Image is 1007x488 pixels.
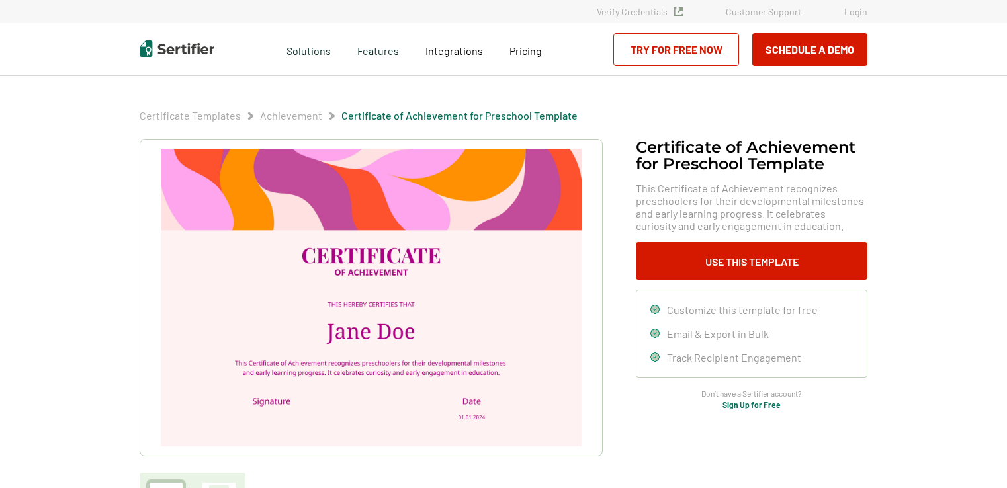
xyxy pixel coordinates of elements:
[701,387,802,400] span: Don’t have a Sertifier account?
[341,109,578,122] a: Certificate of Achievement for Preschool Template
[667,327,769,340] span: Email & Export in Bulk
[613,33,739,66] a: Try for Free Now
[161,149,582,446] img: Certificate of Achievement for Preschool Template
[286,41,331,58] span: Solutions
[674,7,683,16] img: Verified
[140,109,578,122] div: Breadcrumb
[140,109,241,122] a: Certificate Templates
[722,400,781,409] a: Sign Up for Free
[425,44,483,57] span: Integrations
[597,6,683,17] a: Verify Credentials
[260,109,322,122] a: Achievement
[140,40,214,57] img: Sertifier | Digital Credentialing Platform
[667,304,818,316] span: Customize this template for free
[357,41,399,58] span: Features
[726,6,801,17] a: Customer Support
[636,182,867,232] span: This Certificate of Achievement recognizes preschoolers for their developmental milestones and ea...
[636,139,867,172] h1: Certificate of Achievement for Preschool Template
[844,6,867,17] a: Login
[509,44,542,57] span: Pricing
[425,41,483,58] a: Integrations
[509,41,542,58] a: Pricing
[636,242,867,280] button: Use This Template
[667,351,801,364] span: Track Recipient Engagement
